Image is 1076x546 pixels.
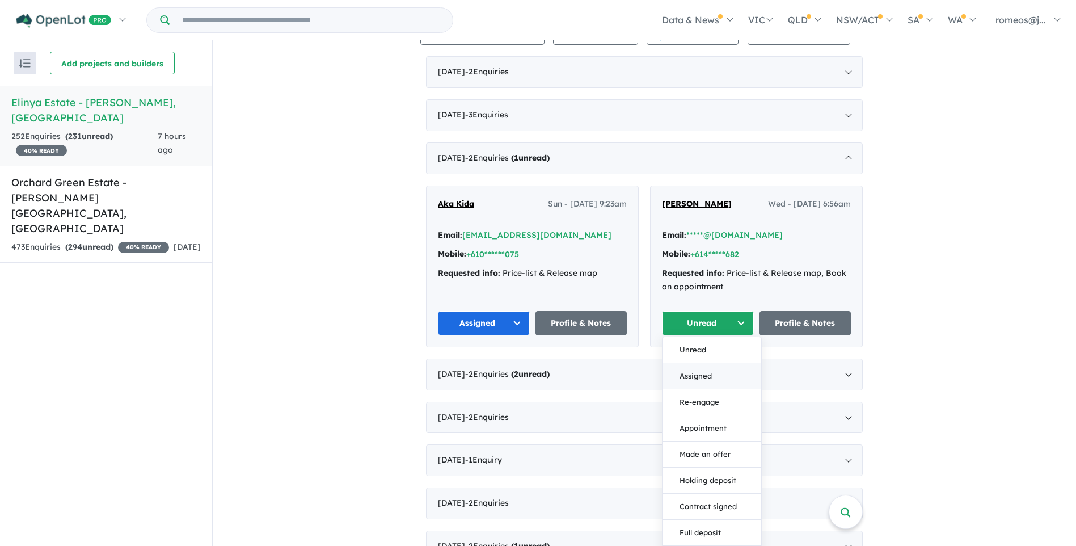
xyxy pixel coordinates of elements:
a: Aka Kida [438,198,474,211]
button: [EMAIL_ADDRESS][DOMAIN_NAME] [462,229,611,241]
button: Contract signed [663,494,761,520]
h5: Orchard Green Estate - [PERSON_NAME][GEOGRAPHIC_DATA] , [GEOGRAPHIC_DATA] [11,175,201,236]
strong: Requested info: [662,268,724,278]
span: 294 [68,242,82,252]
strong: ( unread) [65,242,113,252]
div: [DATE] [426,56,863,88]
button: Assigned [663,363,761,389]
div: [DATE] [426,402,863,434]
strong: Mobile: [662,249,690,259]
button: Unread [662,311,754,335]
div: [DATE] [426,444,863,476]
div: [DATE] [426,359,863,390]
a: Profile & Notes [759,311,851,335]
button: Holding deposit [663,468,761,494]
span: [PERSON_NAME] [662,199,732,209]
button: Appointment [663,415,761,442]
span: romeos@j... [995,14,1046,26]
div: Price-list & Release map [438,267,627,280]
span: Sun - [DATE] 9:23am [548,198,627,211]
div: 473 Enquir ies [11,241,169,254]
strong: Email: [438,230,462,240]
span: 40 % READY [118,242,169,253]
div: [DATE] [426,99,863,131]
span: - 3 Enquir ies [465,110,508,120]
button: Full deposit [663,520,761,546]
span: 2 [514,369,518,379]
div: 252 Enquir ies [11,130,158,157]
span: - 2 Enquir ies [465,412,509,422]
strong: ( unread) [511,153,550,163]
strong: Requested info: [438,268,500,278]
span: 1 [514,153,518,163]
button: Re-engage [663,389,761,415]
img: Openlot PRO Logo White [16,14,111,28]
div: [DATE] [426,142,863,174]
span: - 2 Enquir ies [465,66,509,77]
a: [PERSON_NAME] [662,198,732,211]
strong: Email: [662,230,686,240]
div: Price-list & Release map, Book an appointment [662,267,851,294]
h5: Elinya Estate - [PERSON_NAME] , [GEOGRAPHIC_DATA] [11,95,201,125]
div: [DATE] [426,488,863,519]
strong: ( unread) [65,131,113,141]
span: - 2 Enquir ies [465,369,550,379]
span: Wed - [DATE] 6:56am [768,198,851,211]
button: Unread [663,337,761,363]
span: [DATE] [174,242,201,252]
span: 7 hours ago [158,131,186,155]
a: Profile & Notes [535,311,627,335]
button: Made an offer [663,442,761,468]
span: - 2 Enquir ies [465,498,509,508]
span: - 1 Enquir y [465,455,502,465]
img: sort.svg [19,59,31,68]
strong: Mobile: [438,249,466,259]
span: Aka Kida [438,199,474,209]
span: 231 [68,131,82,141]
button: Add projects and builders [50,52,175,74]
input: Try estate name, suburb, builder or developer [172,8,450,32]
strong: ( unread) [511,369,550,379]
span: 40 % READY [16,145,67,156]
span: - 2 Enquir ies [465,153,550,163]
button: Assigned [438,311,530,335]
